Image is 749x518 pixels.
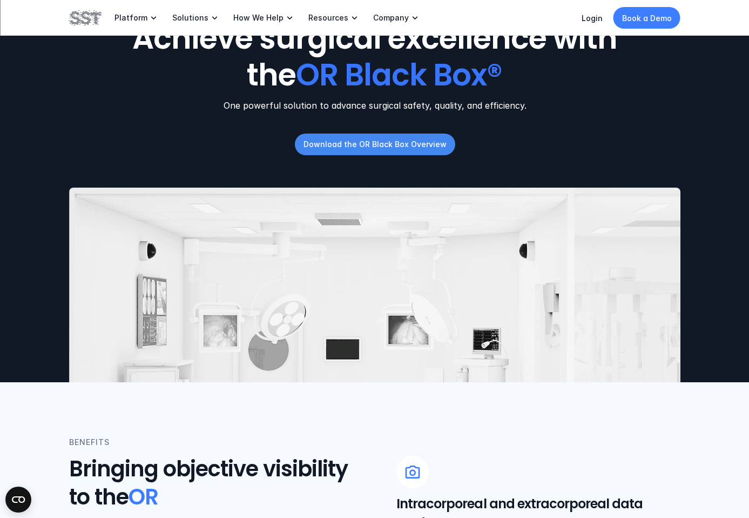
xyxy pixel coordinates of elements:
[296,54,502,96] span: OR Black Box®
[308,13,348,23] p: Resources
[112,21,638,93] h1: Achieve surgical excellence with the
[613,7,680,29] a: Book a Demo
[69,455,353,511] h3: Bringing objective visibility to the
[172,13,208,23] p: Solutions
[5,487,31,513] button: Open CMP widget
[114,13,147,23] p: Platform
[129,482,158,512] span: OR
[373,13,409,23] p: Company
[294,134,455,155] a: Download the OR Black Box Overview
[69,436,110,448] p: BENEFITS
[303,138,446,150] p: Download the OR Black Box Overview
[622,12,672,24] p: Book a Demo
[233,13,284,23] p: How We Help
[582,14,603,23] a: Login
[69,9,102,27] img: SST logo
[69,99,680,112] p: One powerful solution to advance surgical safety, quality, and efficiency.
